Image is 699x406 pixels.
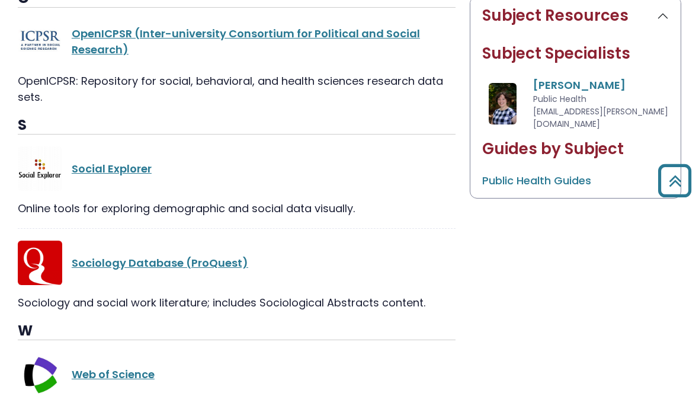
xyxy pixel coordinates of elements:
[533,106,668,130] span: [EMAIL_ADDRESS][PERSON_NAME][DOMAIN_NAME]
[482,44,669,63] h2: Subject Specialists
[72,161,152,176] a: Social Explorer
[18,200,456,216] div: Online tools for exploring demographic and social data visually.
[72,26,420,57] a: OpenICPSR (Inter-university Consortium for Political and Social Research)
[72,255,248,270] a: Sociology Database (ProQuest)
[18,117,456,135] h3: S
[533,93,586,105] span: Public Health
[533,78,626,92] a: [PERSON_NAME]
[482,140,669,158] h2: Guides by Subject
[72,367,155,382] a: Web of Science
[482,173,591,188] a: Public Health Guides
[18,322,456,340] h3: W
[18,295,456,311] div: Sociology and social work literature; includes Sociological Abstracts content.
[653,170,696,191] a: Back to Top
[489,83,517,124] img: Amanda Matthysse
[18,73,456,105] div: OpenICPSR: Repository for social, behavioral, and health sciences research data sets.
